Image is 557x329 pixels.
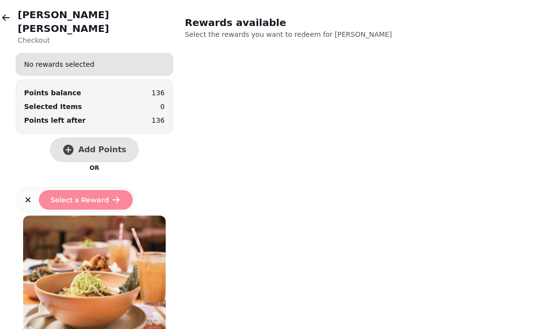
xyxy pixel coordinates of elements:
span: Add Points [78,146,126,154]
span: [PERSON_NAME] [335,30,392,38]
div: No rewards selected [16,55,173,73]
p: 0 [160,102,165,111]
p: Selected Items [24,102,82,111]
p: OR [89,164,99,172]
button: Add Points [50,137,139,162]
h2: Rewards available [185,16,374,29]
span: Select a Reward [51,196,109,203]
button: Select a Reward [39,190,133,210]
p: 136 [151,88,165,98]
p: Select the rewards you want to redeem for [185,29,437,39]
h2: [PERSON_NAME] [PERSON_NAME] [18,8,173,35]
p: 136 [151,115,165,125]
div: Points balance [24,88,81,98]
p: Checkout [18,35,173,45]
p: Points left after [24,115,86,125]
